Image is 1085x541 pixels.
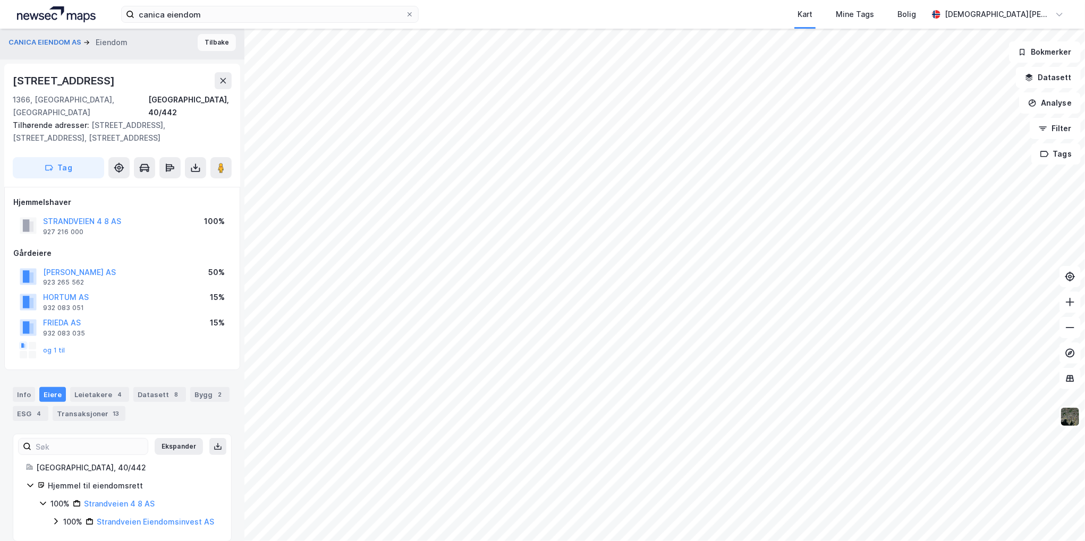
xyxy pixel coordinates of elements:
button: Tilbake [198,34,236,51]
div: [STREET_ADDRESS] [13,72,117,89]
div: 100% [204,215,225,228]
div: Hjemmelshaver [13,196,231,209]
img: logo.a4113a55bc3d86da70a041830d287a7e.svg [17,6,96,22]
div: Datasett [133,387,186,402]
div: 8 [171,389,182,400]
button: Analyse [1019,92,1081,114]
div: Leietakere [70,387,129,402]
input: Søk [31,439,148,454]
input: Søk på adresse, matrikkel, gårdeiere, leietakere eller personer [134,6,405,22]
div: Eiendom [96,36,128,49]
a: Strandveien Eiendomsinvest AS [97,517,214,526]
div: [GEOGRAPHIC_DATA], 40/442 [148,93,232,119]
button: Ekspander [155,438,203,455]
div: Eiere [39,387,66,402]
div: Hjemmel til eiendomsrett [48,479,218,492]
div: Bolig [897,8,916,21]
div: Gårdeiere [13,247,231,260]
div: 4 [33,408,44,419]
div: [GEOGRAPHIC_DATA], 40/442 [36,461,218,474]
div: 923 265 562 [43,278,84,287]
div: 927 216 000 [43,228,83,236]
div: Transaksjoner [53,406,125,421]
button: Filter [1030,118,1081,139]
a: Strandveien 4 8 AS [84,499,155,508]
button: Bokmerker [1009,41,1081,63]
div: 932 083 035 [43,329,85,338]
div: 2 [215,389,225,400]
button: Tag [13,157,104,178]
button: Tags [1031,143,1081,165]
div: 15% [210,316,225,329]
div: ESG [13,406,48,421]
div: Info [13,387,35,402]
div: [DEMOGRAPHIC_DATA][PERSON_NAME] [945,8,1051,21]
div: 932 083 051 [43,304,84,312]
button: CANICA EIENDOM AS [9,37,83,48]
div: Kart [798,8,812,21]
div: [STREET_ADDRESS], [STREET_ADDRESS], [STREET_ADDRESS] [13,119,223,144]
div: 100% [63,516,82,528]
iframe: Chat Widget [1032,490,1085,541]
div: 1366, [GEOGRAPHIC_DATA], [GEOGRAPHIC_DATA] [13,93,148,119]
div: 13 [111,408,121,419]
div: 15% [210,291,225,304]
div: Mine Tags [836,8,874,21]
button: Datasett [1016,67,1081,88]
img: 9k= [1060,407,1080,427]
div: 100% [50,497,70,510]
span: Tilhørende adresser: [13,121,91,130]
div: 4 [114,389,125,400]
div: Bygg [190,387,230,402]
div: 50% [208,266,225,279]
